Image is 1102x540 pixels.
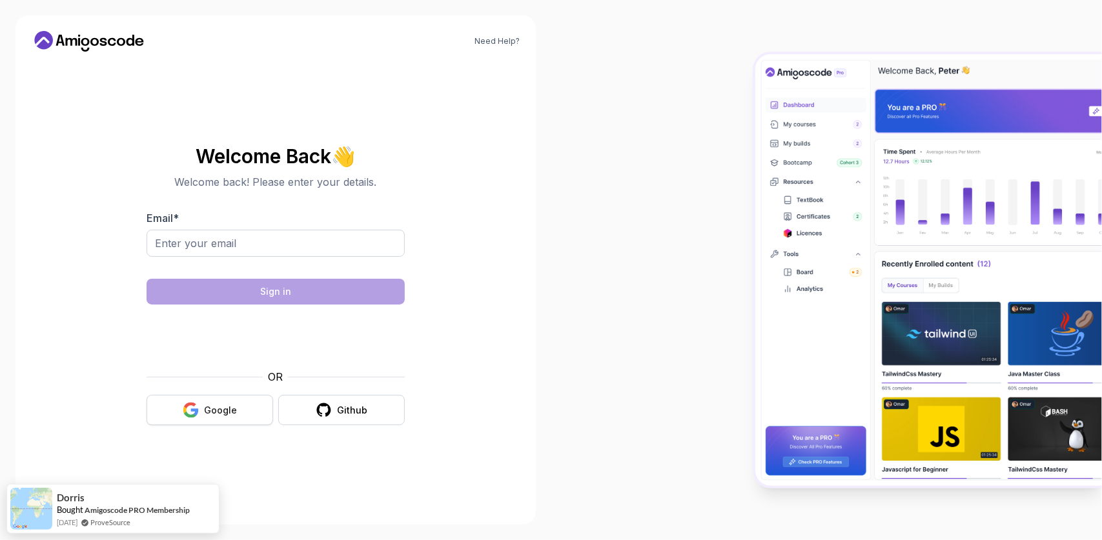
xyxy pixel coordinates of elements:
[278,395,405,425] button: Github
[755,54,1102,486] img: Amigoscode Dashboard
[260,285,291,298] div: Sign in
[147,279,405,305] button: Sign in
[10,488,52,530] img: provesource social proof notification image
[57,492,85,503] span: Dorris
[90,518,130,526] a: ProveSource
[268,369,283,385] p: OR
[337,404,367,417] div: Github
[31,31,147,52] a: Home link
[85,505,190,515] a: Amigoscode PRO Membership
[330,144,357,169] span: 👋
[147,230,405,257] input: Enter your email
[204,404,237,417] div: Google
[147,146,405,166] h2: Welcome Back
[147,212,179,225] label: Email *
[147,174,405,190] p: Welcome back! Please enter your details.
[57,517,77,528] span: [DATE]
[475,36,520,46] a: Need Help?
[57,505,83,515] span: Bought
[178,312,373,361] iframe: Widget containing checkbox for hCaptcha security challenge
[147,395,273,425] button: Google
